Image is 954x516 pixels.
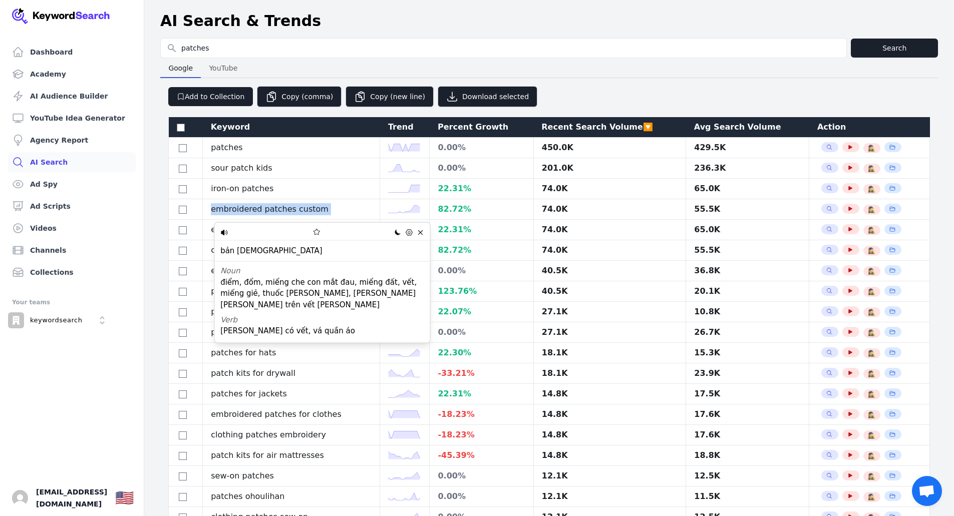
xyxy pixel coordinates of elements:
div: Action [817,121,922,133]
a: Ad Scripts [8,196,136,216]
span: 🕵️‍♀️ [868,431,875,439]
td: embroidered patches [203,261,380,281]
div: 12.1K [542,490,678,502]
div: Percent Growth [438,121,525,133]
div: 12.1K [542,470,678,482]
a: Academy [8,64,136,84]
div: 20.1K [694,285,801,297]
div: -18.23 % [438,429,525,441]
div: 55.5K [694,203,801,215]
span: 🕵️‍♀️ [868,267,875,275]
div: 17.6K [694,408,801,420]
div: 40.5K [542,285,678,297]
span: 🕵️‍♀️ [868,452,875,460]
button: 🕵️‍♀️ [867,165,875,173]
span: 🕵️‍♀️ [868,144,875,152]
div: 22.30 % [438,347,525,359]
div: 27.1K [542,326,678,338]
div: 18.1K [542,367,678,379]
button: 🕵️‍♀️ [867,308,875,316]
button: Search [851,39,938,58]
span: 🕵️‍♀️ [868,472,875,480]
span: 🕵️‍♀️ [868,247,875,255]
div: 26.7K [694,326,801,338]
td: embroidered patches custom [203,199,380,220]
span: Google [164,61,197,75]
button: 🕵️‍♀️ [867,267,875,275]
div: 55.5K [694,244,801,256]
a: YouTube Idea Generator [8,108,136,128]
div: 10.8K [694,306,801,318]
div: 22.31 % [438,183,525,195]
div: 0.00 % [438,265,525,277]
div: Avg Search Volume [694,121,801,133]
td: patches [PERSON_NAME] ring [203,281,380,302]
div: 14.8K [542,388,678,400]
span: 🕵️‍♀️ [868,288,875,296]
td: iron-on patches [203,179,380,199]
div: 17.5K [694,388,801,400]
div: 0.00 % [438,490,525,502]
div: 22.07 % [438,306,525,318]
div: 429.5K [694,142,801,154]
button: 🕵️‍♀️ [867,493,875,501]
button: Copy (comma) [257,86,342,107]
div: 65.0K [694,183,801,195]
div: Recent Search Volume 🔽 [541,121,678,133]
td: patches for hats [203,343,380,363]
button: 🕵️‍♀️ [867,185,875,193]
a: Channels [8,240,136,260]
td: clothing patches embroidery [203,425,380,445]
td: embroidered patches iron on [203,220,380,240]
div: 17.6K [694,429,801,441]
div: 0.00 % [438,142,525,154]
div: 40.5K [542,265,678,277]
button: 🕵️‍♀️ [867,144,875,152]
button: 🕵️‍♀️ [867,288,875,296]
div: 74.0K [542,244,678,256]
button: Open organization switcher [8,312,110,328]
div: 74.0K [542,203,678,215]
td: patches ohoulihan [203,486,380,507]
div: 15.3K [694,347,801,359]
div: 236.3K [694,162,801,174]
td: patches for jackets [203,384,380,404]
td: patches [203,138,380,158]
div: Your teams [12,296,132,308]
button: 🕵️‍♀️ [867,247,875,255]
img: keywordsearch [8,312,24,328]
td: sour patch kids [203,158,380,179]
button: 🕵️‍♀️ [867,206,875,214]
a: Dashboard [8,42,136,62]
span: 🕵️‍♀️ [868,206,875,214]
div: 27.1K [542,306,678,318]
button: 🕵️‍♀️ [867,329,875,337]
button: 🕵️‍♀️ [867,431,875,439]
h1: AI Search & Trends [160,12,321,30]
button: 🇺🇸 [115,488,134,508]
div: 23.9K [694,367,801,379]
div: 14.8K [542,408,678,420]
span: 🕵️‍♀️ [868,329,875,337]
div: 123.76 % [438,285,525,297]
button: 🕵️‍♀️ [867,370,875,378]
span: [EMAIL_ADDRESS][DOMAIN_NAME] [36,486,107,510]
td: sew-on patches [203,466,380,486]
div: 65.0K [694,224,801,236]
a: AI Audience Builder [8,86,136,106]
a: Ad Spy [8,174,136,194]
div: 0.00 % [438,470,525,482]
td: patch kits for drywall [203,363,380,384]
p: keywordsearch [30,316,82,325]
a: Videos [8,218,136,238]
td: clothing patches custom [203,240,380,261]
div: 82.72 % [438,244,525,256]
span: 🕵️‍♀️ [868,390,875,398]
div: 18.1K [542,347,678,359]
button: Download selected [438,86,537,107]
span: 🕵️‍♀️ [868,185,875,193]
div: 🇺🇸 [115,489,134,507]
div: 22.31 % [438,388,525,400]
a: AI Search [8,152,136,172]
